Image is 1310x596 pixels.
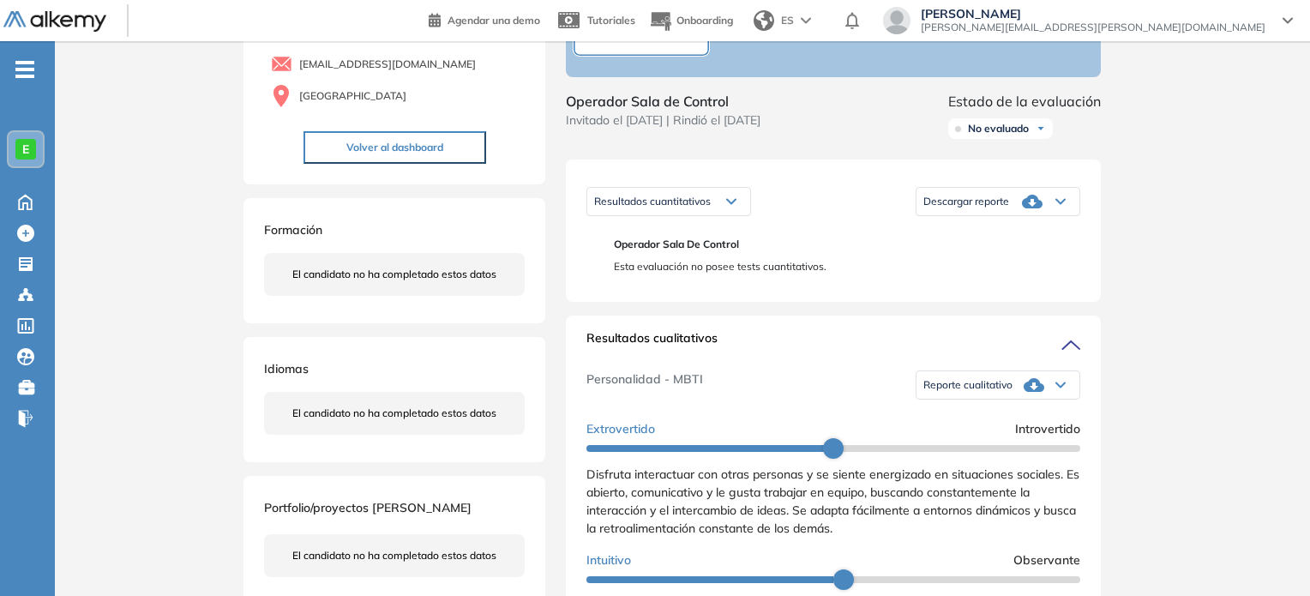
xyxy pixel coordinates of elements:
[968,122,1029,135] span: No evaluado
[264,361,309,376] span: Idiomas
[586,370,703,400] span: Personalidad - MBTI
[1013,551,1080,569] span: Observante
[614,237,1067,252] span: Operador Sala de Control
[566,111,760,129] span: Invitado el [DATE] | Rindió el [DATE]
[299,57,476,72] span: [EMAIL_ADDRESS][DOMAIN_NAME]
[292,406,496,421] span: El candidato no ha completado estos datos
[1015,420,1080,438] span: Introvertido
[801,17,811,24] img: arrow
[22,142,29,156] span: E
[15,68,34,71] i: -
[594,195,711,208] span: Resultados cuantitativos
[299,88,406,104] span: [GEOGRAPHIC_DATA]
[429,9,540,29] a: Agendar una demo
[264,222,322,238] span: Formación
[586,420,655,438] span: Extrovertido
[264,500,472,515] span: Portfolio/proyectos [PERSON_NAME]
[292,267,496,282] span: El candidato no ha completado estos datos
[676,14,733,27] span: Onboarding
[948,91,1101,111] span: Estado de la evaluación
[586,329,718,357] span: Resultados cualitativos
[3,11,106,33] img: Logo
[1036,123,1046,134] img: Ícono de flecha
[754,10,774,31] img: world
[303,131,486,164] button: Volver al dashboard
[649,3,733,39] button: Onboarding
[587,14,635,27] span: Tutoriales
[292,548,496,563] span: El candidato no ha completado estos datos
[923,195,1009,208] span: Descargar reporte
[921,21,1265,34] span: [PERSON_NAME][EMAIL_ADDRESS][PERSON_NAME][DOMAIN_NAME]
[586,467,1079,536] span: Disfruta interactuar con otras personas y se siente energizado en situaciones sociales. Es abiert...
[923,378,1013,392] span: Reporte cualitativo
[586,551,631,569] span: Intuitivo
[921,7,1265,21] span: [PERSON_NAME]
[566,91,760,111] span: Operador Sala de Control
[781,13,794,28] span: ES
[614,259,1067,274] span: Esta evaluación no posee tests cuantitativos.
[448,14,540,27] span: Agendar una demo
